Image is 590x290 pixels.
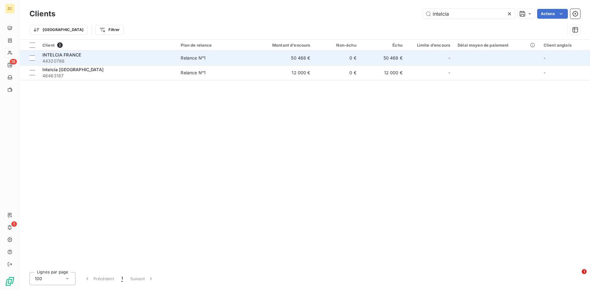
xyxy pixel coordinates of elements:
[57,42,63,48] span: 2
[544,70,545,75] span: -
[5,276,15,286] img: Logo LeanPay
[360,65,406,80] td: 12 000 €
[29,8,55,19] h3: Clients
[42,58,173,64] span: 44320786
[537,9,568,19] button: Actions
[448,70,450,76] span: -
[569,269,584,284] iframe: Intercom live chat
[364,43,403,48] div: Échu
[81,272,118,285] button: Précédent
[42,73,173,79] span: 46463187
[127,272,158,285] button: Suivant
[252,65,314,80] td: 12 000 €
[5,4,15,14] div: ZC
[29,25,88,35] button: [GEOGRAPHIC_DATA]
[410,43,450,48] div: Limite d’encours
[181,70,206,76] div: Relance N°1
[360,51,406,65] td: 50 468 €
[181,55,206,61] div: Relance N°1
[121,276,123,282] span: 1
[42,43,55,48] span: Client
[423,9,515,19] input: Rechercher
[11,221,17,227] span: 1
[544,43,586,48] div: Client anglais
[458,43,536,48] div: Délai moyen de paiement
[252,51,314,65] td: 50 468 €
[181,43,248,48] div: Plan de relance
[544,55,545,60] span: -
[35,276,42,282] span: 100
[318,43,356,48] div: Non-échu
[10,59,17,64] span: 18
[118,272,127,285] button: 1
[42,52,81,57] span: INTELCIA FRANCE
[448,55,450,61] span: -
[314,65,360,80] td: 0 €
[256,43,310,48] div: Montant d'encours
[95,25,124,35] button: Filtrer
[42,67,104,72] span: Intelcia [GEOGRAPHIC_DATA]
[314,51,360,65] td: 0 €
[582,269,587,274] span: 1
